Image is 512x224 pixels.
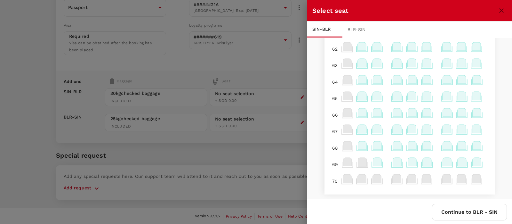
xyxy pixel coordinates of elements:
div: 63 [330,60,340,71]
button: Continue to BLR - SIN [432,204,507,220]
div: 68 [330,142,340,154]
div: 67 [330,126,340,137]
div: 69 [330,159,340,170]
div: 70 [330,175,340,187]
div: 65 [330,93,340,104]
div: 66 [330,109,340,121]
div: 64 [330,76,340,88]
div: Select seat [312,5,496,16]
div: SIN - BLR [307,21,342,37]
div: 62 [330,43,340,55]
div: BLR - SIN [342,21,378,37]
button: close [496,5,507,16]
